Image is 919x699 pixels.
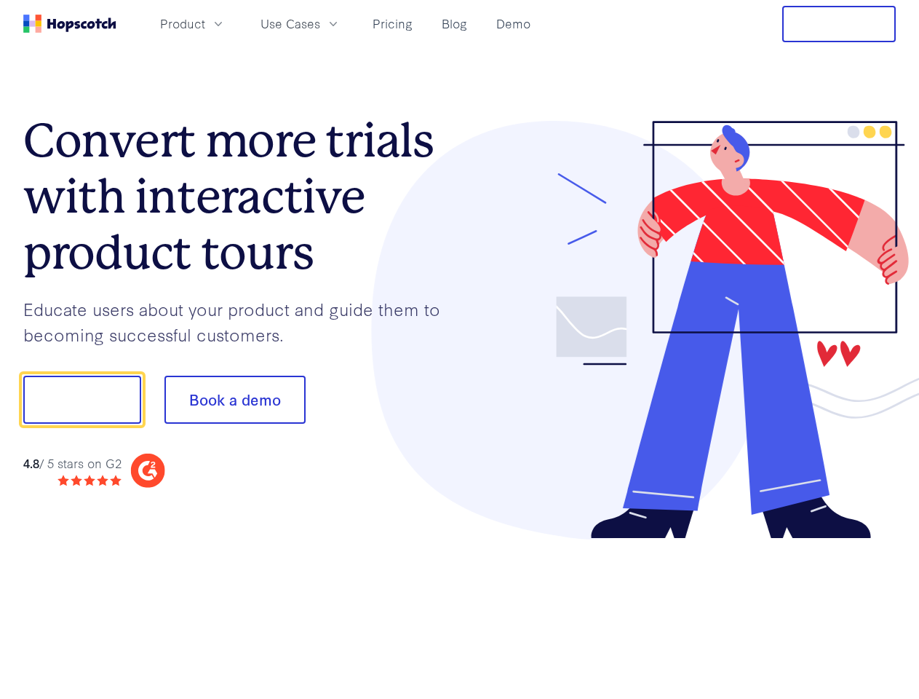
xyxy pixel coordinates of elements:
span: Product [160,15,205,33]
a: Pricing [367,12,418,36]
a: Home [23,15,116,33]
button: Product [151,12,234,36]
button: Free Trial [782,6,896,42]
h1: Convert more trials with interactive product tours [23,113,460,280]
a: Demo [490,12,536,36]
button: Book a demo [164,376,306,424]
button: Show me! [23,376,141,424]
strong: 4.8 [23,454,39,471]
span: Use Cases [260,15,320,33]
button: Use Cases [252,12,349,36]
a: Blog [436,12,473,36]
p: Educate users about your product and guide them to becoming successful customers. [23,296,460,347]
div: / 5 stars on G2 [23,454,122,473]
